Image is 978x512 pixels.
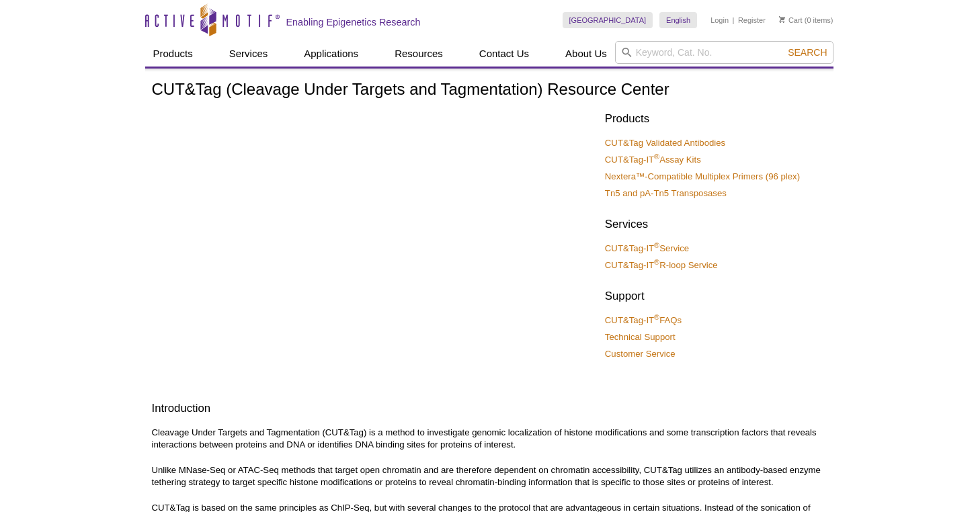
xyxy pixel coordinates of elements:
a: Services [221,41,276,67]
a: [GEOGRAPHIC_DATA] [563,12,653,28]
a: Login [710,15,729,25]
sup: ® [654,258,659,266]
a: Applications [296,41,366,67]
sup: ® [654,241,659,249]
a: About Us [557,41,615,67]
a: Register [738,15,766,25]
a: Products [145,41,201,67]
h2: Introduction [152,400,827,417]
h2: Services [605,216,827,232]
a: Tn5 and pA-Tn5 Transposases [605,187,727,200]
li: (0 items) [779,12,833,28]
input: Keyword, Cat. No. [615,41,833,64]
a: CUT&Tag Validated Antibodies [605,137,725,149]
a: CUT&Tag-IT®R-loop Service [605,259,718,271]
a: Cart [779,15,803,25]
a: CUT&Tag-IT®FAQs [605,314,682,327]
a: Customer Service [605,348,676,360]
a: CUT&Tag-IT®Service [605,243,689,255]
span: Search [788,47,827,58]
p: Unlike MNase-Seq or ATAC-Seq methods that target open chromatin and are therefore dependent on ch... [152,464,827,488]
sup: ® [654,153,659,161]
h2: Enabling Epigenetics Research [286,16,421,28]
a: Contact Us [471,41,537,67]
button: Search [784,46,831,58]
h2: Support [605,288,827,304]
h2: Products [605,111,827,127]
a: Nextera™-Compatible Multiplex Primers (96 plex) [605,171,800,183]
a: English [659,12,697,28]
a: CUT&Tag-IT®Assay Kits [605,154,701,166]
li: | [733,12,735,28]
img: Your Cart [779,16,785,23]
iframe: [WEBINAR] Improved Chromatin Analysis with CUT&Tag Assays [152,108,595,357]
a: Technical Support [605,331,676,343]
h1: CUT&Tag (Cleavage Under Targets and Tagmentation) Resource Center [152,81,827,100]
a: Resources [386,41,451,67]
p: Cleavage Under Targets and Tagmentation (CUT&Tag) is a method to investigate genomic localization... [152,427,827,451]
sup: ® [654,313,659,321]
